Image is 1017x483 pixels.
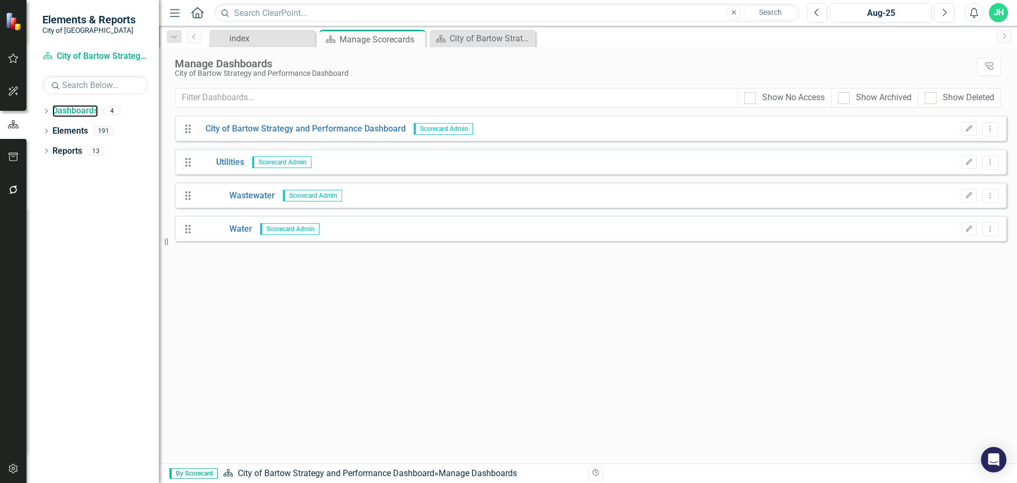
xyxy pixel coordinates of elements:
[229,32,313,45] div: index
[212,32,313,45] a: index
[198,123,406,135] a: City of Bartow Strategy and Performance Dashboard
[175,88,738,108] input: Filter Dashboards...
[759,8,782,16] span: Search
[5,12,24,31] img: ClearPoint Strategy
[260,223,319,235] span: Scorecard Admin
[762,92,825,104] div: Show No Access
[223,468,580,480] div: » Manage Dashboards
[856,92,912,104] div: Show Archived
[42,26,136,34] small: City of [GEOGRAPHIC_DATA]
[834,7,928,20] div: Aug-25
[87,146,104,155] div: 13
[198,156,244,169] a: Utilities
[252,156,311,168] span: Scorecard Admin
[93,127,114,136] div: 191
[52,105,98,117] a: Dashboards
[340,33,423,46] div: Manage Scorecards
[744,5,797,20] button: Search
[175,69,972,77] div: City of Bartow Strategy and Performance Dashboard
[198,223,252,235] a: Water
[432,32,533,45] a: City of Bartow Strategy and Performance Dashboard
[198,190,275,202] a: Wastewater
[238,468,434,478] a: City of Bartow Strategy and Performance Dashboard
[215,4,799,22] input: Search ClearPoint...
[989,3,1008,22] button: JH
[830,3,932,22] button: Aug-25
[175,58,972,69] div: Manage Dashboards
[52,145,82,157] a: Reports
[943,92,994,104] div: Show Deleted
[42,76,148,94] input: Search Below...
[981,447,1006,472] div: Open Intercom Messenger
[42,50,148,63] a: City of Bartow Strategy and Performance Dashboard
[42,13,136,26] span: Elements & Reports
[283,190,342,201] span: Scorecard Admin
[52,125,88,137] a: Elements
[450,32,533,45] div: City of Bartow Strategy and Performance Dashboard
[414,123,473,135] span: Scorecard Admin
[169,468,218,479] span: By Scorecard
[103,107,120,116] div: 4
